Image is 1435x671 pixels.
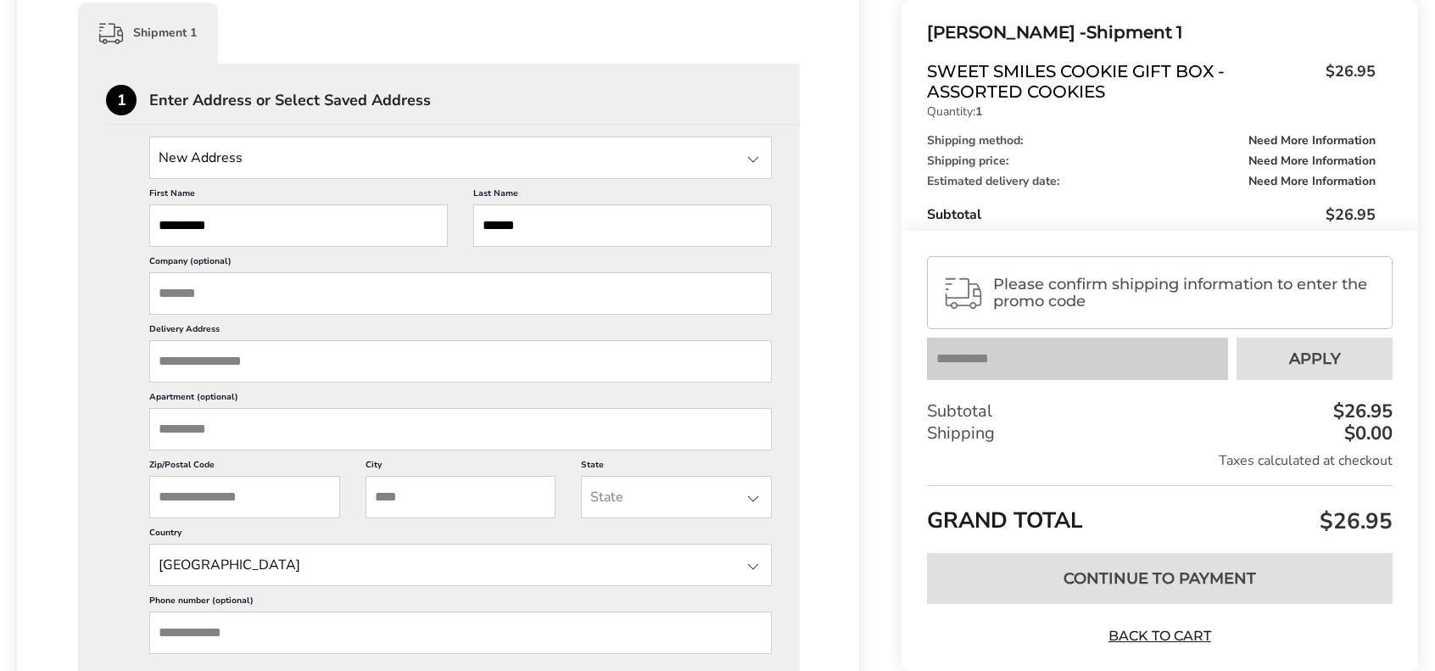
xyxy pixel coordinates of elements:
[927,135,1376,147] div: Shipping method:
[927,19,1376,47] div: Shipment 1
[927,176,1376,187] div: Estimated delivery date:
[975,103,982,120] strong: 1
[149,595,772,612] label: Phone number (optional)
[149,340,772,383] input: Delivery Address
[149,272,772,315] input: Company
[149,408,772,450] input: Apartment
[927,400,1393,422] div: Subtotal
[927,451,1393,470] div: Taxes calculated at checkout
[1317,61,1376,98] span: $26.95
[1315,506,1393,536] span: $26.95
[149,323,772,340] label: Delivery Address
[1248,135,1376,147] span: Need More Information
[1329,402,1393,421] div: $26.95
[106,85,137,115] div: 1
[927,61,1376,102] a: Sweet Smiles Cookie Gift Box - Assorted Cookies$26.95
[473,187,772,204] label: Last Name
[927,485,1393,540] div: GRAND TOTAL
[927,22,1086,42] span: [PERSON_NAME] -
[149,255,772,272] label: Company (optional)
[366,459,556,476] label: City
[1326,204,1376,225] span: $26.95
[149,527,772,544] label: Country
[927,61,1317,102] span: Sweet Smiles Cookie Gift Box - Assorted Cookies
[927,204,1376,225] div: Subtotal
[149,92,800,108] div: Enter Address or Select Saved Address
[1289,351,1341,366] span: Apply
[993,276,1377,310] span: Please confirm shipping information to enter the promo code
[1340,424,1393,443] div: $0.00
[1248,155,1376,167] span: Need More Information
[149,476,340,518] input: ZIP
[1248,176,1376,187] span: Need More Information
[78,3,218,64] div: Shipment 1
[927,553,1393,604] button: Continue to Payment
[149,459,340,476] label: Zip/Postal Code
[581,459,772,476] label: State
[1237,338,1393,380] button: Apply
[366,476,556,518] input: City
[149,187,448,204] label: First Name
[1100,627,1219,646] a: Back to Cart
[581,476,772,518] input: State
[149,137,772,179] input: State
[927,422,1393,445] div: Shipping
[149,544,772,586] input: State
[149,391,772,408] label: Apartment (optional)
[927,106,1376,118] p: Quantity:
[927,155,1376,167] div: Shipping price:
[149,204,448,247] input: First Name
[473,204,772,247] input: Last Name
